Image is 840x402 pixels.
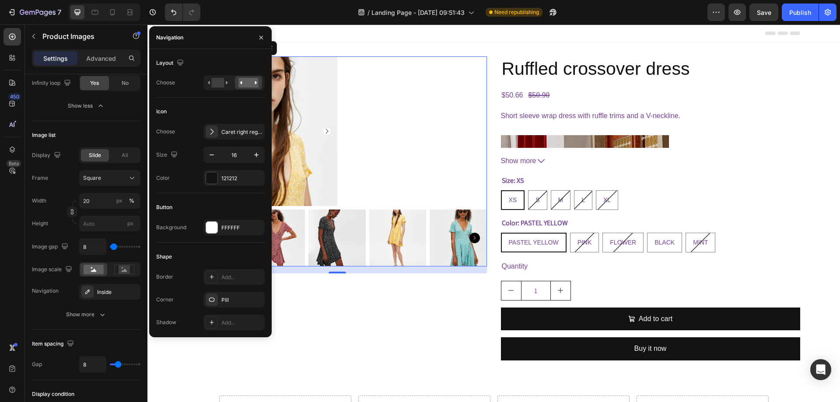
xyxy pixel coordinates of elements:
[32,264,74,276] div: Image scale
[353,87,533,95] p: Short sleeve wrap dress with ruffle trims and a V-neckline.
[156,296,174,304] div: Corner
[32,338,76,350] div: Item spacing
[491,288,525,301] div: Add to cart
[126,196,137,206] button: px
[221,224,262,232] div: FFFFFF
[122,151,128,159] span: All
[354,257,374,276] button: decrement
[32,241,70,253] div: Image gap
[757,9,771,16] span: Save
[353,130,389,143] span: Show more
[411,172,416,179] span: M
[176,103,183,110] button: Carousel Next Arrow
[57,7,61,17] p: 7
[7,160,21,167] div: Beta
[403,257,423,276] button: increment
[3,3,65,21] button: 7
[32,360,42,368] div: Gap
[221,175,262,182] div: 121212
[749,3,778,21] button: Save
[361,214,411,221] span: PASTEL YELLOW
[374,257,403,276] input: quantity
[42,31,117,42] p: Product Images
[380,64,403,78] div: $50.90
[156,128,175,136] div: Choose
[494,8,539,16] span: Need republishing
[129,197,134,205] div: %
[8,93,21,100] div: 450
[371,8,465,17] span: Landing Page - [DATE] 09:51:43
[90,79,99,87] span: Yes
[282,185,339,242] img: Ruffled crossover dress - cherry-trang
[156,79,175,87] div: Choose
[156,253,172,261] div: Shape
[86,54,116,63] p: Advanced
[32,307,140,322] button: Show more
[353,150,377,162] legend: Size: XS
[156,273,173,281] div: Border
[47,208,58,219] button: Carousel Back Arrow
[32,150,63,161] div: Display
[507,214,527,221] span: BLACK
[221,296,262,304] div: Pill
[322,208,332,219] button: Carousel Next Arrow
[66,310,107,319] div: Show more
[353,130,653,143] button: Show more
[156,224,186,231] div: Background
[156,203,172,211] div: Button
[156,318,176,326] div: Shadow
[221,128,262,136] div: Caret right regular
[80,357,106,372] input: Auto
[43,54,68,63] p: Settings
[487,318,519,331] div: Buy it now
[789,8,811,17] div: Publish
[156,34,183,42] div: Navigation
[122,79,129,87] span: No
[147,24,840,402] iframe: Design area
[782,3,819,21] button: Publish
[353,32,653,57] h2: Ruffled crossover dress
[353,283,653,306] button: Add to cart
[97,288,138,296] div: Inside
[456,172,463,179] span: XL
[89,151,101,159] span: Slide
[32,390,74,398] div: Display condition
[161,185,218,242] img: Ruffled crossover dress - cherry-trang
[83,174,101,182] span: Square
[361,172,370,179] span: XS
[156,149,179,161] div: Size
[434,172,437,179] span: L
[221,319,262,327] div: Add...
[156,57,185,69] div: Layout
[222,185,279,242] img: Ruffled crossover dress - cherry-trang
[353,192,421,205] legend: Color: PASTEL YELLOW
[462,214,489,221] span: FLOWER
[353,313,653,336] button: Buy it now
[116,197,122,205] div: px
[627,372,651,396] button: Carousel Next Arrow
[810,359,831,380] div: Open Intercom Messenger
[51,20,94,28] div: Product Images
[353,235,653,249] div: Quantity
[367,8,370,17] span: /
[430,214,444,221] span: PINK
[79,193,140,209] input: px%
[32,287,59,295] div: Navigation
[156,108,167,115] div: Icon
[32,220,48,227] label: Height
[165,3,200,21] div: Undo/Redo
[68,101,105,110] div: Show less
[32,77,73,89] div: Infinity loop
[156,174,170,182] div: Color
[32,174,48,182] label: Frame
[388,172,392,179] span: S
[127,220,133,227] span: px
[221,273,262,281] div: Add...
[80,239,106,255] input: Auto
[42,372,66,396] button: Carousel Back Arrow
[32,98,140,114] button: Show less
[32,197,46,205] label: Width
[79,170,140,186] button: Square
